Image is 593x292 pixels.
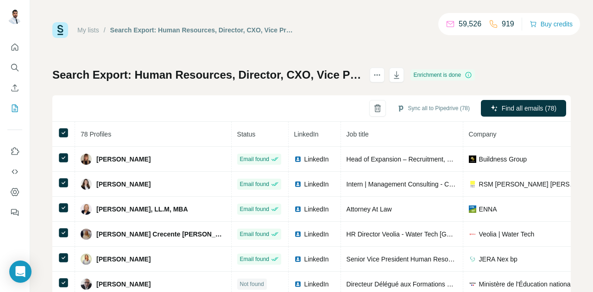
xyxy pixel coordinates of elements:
[469,130,497,138] span: Company
[77,26,99,34] a: My lists
[96,180,151,189] span: [PERSON_NAME]
[347,255,464,263] span: Senior Vice President Human Resources
[7,163,22,180] button: Use Surfe API
[240,230,269,238] span: Email found
[81,279,92,290] img: Avatar
[502,19,514,30] p: 919
[81,179,92,190] img: Avatar
[347,130,369,138] span: Job title
[347,205,392,213] span: Attorney At Law
[52,22,68,38] img: Surfe Logo
[7,59,22,76] button: Search
[304,255,329,264] span: LinkedIn
[347,155,518,163] span: Head of Expansion – Recruitment, Protocols & Partnerships
[240,155,269,163] span: Email found
[7,204,22,221] button: Feedback
[294,155,302,163] img: LinkedIn logo
[391,101,476,115] button: Sync all to Pipedrive (78)
[96,205,188,214] span: [PERSON_NAME], LL.M, MBA
[469,230,476,238] img: company-logo
[7,143,22,160] button: Use Surfe on LinkedIn
[304,180,329,189] span: LinkedIn
[502,104,556,113] span: Find all emails (78)
[104,25,106,35] li: /
[96,155,151,164] span: [PERSON_NAME]
[110,25,294,35] div: Search Export: Human Resources, Director, CXO, Vice President, Europe, Renewable Energy Semicondu...
[469,205,476,213] img: company-logo
[347,180,485,188] span: Intern | Management Consulting - CFO Advisory
[481,100,566,117] button: Find all emails (78)
[96,230,226,239] span: [PERSON_NAME] Crecente [PERSON_NAME]
[469,255,476,263] img: company-logo
[459,19,481,30] p: 59,526
[81,204,92,215] img: Avatar
[9,261,32,283] div: Open Intercom Messenger
[304,205,329,214] span: LinkedIn
[469,155,476,163] img: company-logo
[96,280,151,289] span: [PERSON_NAME]
[7,80,22,96] button: Enrich CSV
[304,230,329,239] span: LinkedIn
[240,180,269,188] span: Email found
[52,68,361,82] h1: Search Export: Human Resources, Director, CXO, Vice President, Europe, Renewable Energy Semicondu...
[347,280,549,288] span: Directeur Délégué aux Formations Professionnelles et Technologiques
[530,18,573,31] button: Buy credits
[7,100,22,117] button: My lists
[479,255,517,264] span: JERA Nex bp
[7,39,22,56] button: Quick start
[237,130,256,138] span: Status
[479,230,535,239] span: Veolia | Water Tech
[347,230,507,238] span: HR Director Veolia - Water Tech [GEOGRAPHIC_DATA]
[479,280,580,289] span: Ministère de l'Éducation nationale et de la Jeunesse
[81,229,92,240] img: Avatar
[469,180,476,188] img: company-logo
[7,184,22,200] button: Dashboard
[81,130,111,138] span: 78 Profiles
[304,280,329,289] span: LinkedIn
[304,155,329,164] span: LinkedIn
[410,69,475,81] div: Enrichment is done
[479,155,527,164] span: Buildness Group
[294,255,302,263] img: LinkedIn logo
[469,280,476,288] img: company-logo
[294,180,302,188] img: LinkedIn logo
[294,130,319,138] span: LinkedIn
[294,280,302,288] img: LinkedIn logo
[96,255,151,264] span: [PERSON_NAME]
[370,68,385,82] button: actions
[240,255,269,263] span: Email found
[294,205,302,213] img: LinkedIn logo
[240,205,269,213] span: Email found
[7,9,22,24] img: Avatar
[479,180,580,189] span: RSM [PERSON_NAME] [PERSON_NAME]
[240,280,264,288] span: Not found
[81,154,92,165] img: Avatar
[81,254,92,265] img: Avatar
[294,230,302,238] img: LinkedIn logo
[479,205,497,214] span: ENNA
